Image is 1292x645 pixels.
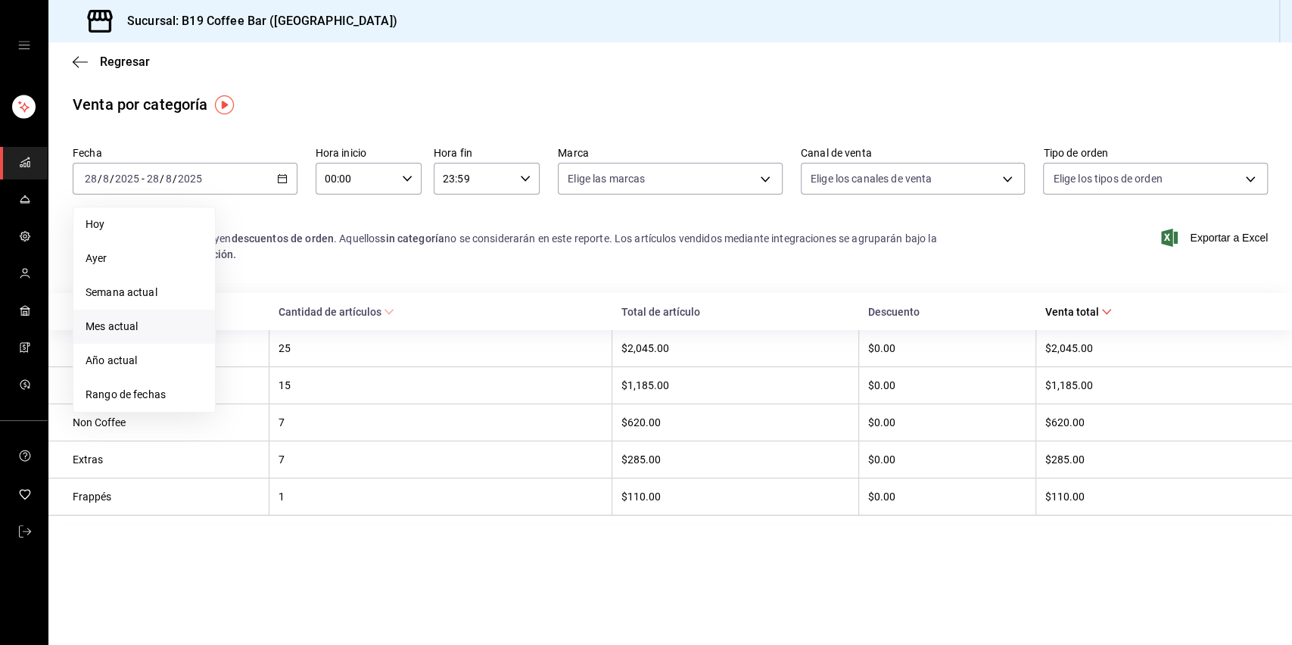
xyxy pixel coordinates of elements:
input: -- [102,173,110,185]
p: Nota [73,213,1025,231]
div: $1,185.00 [621,379,849,391]
label: Hora fin [434,148,540,158]
h3: Sucursal: B19 Coffee Bar ([GEOGRAPHIC_DATA]) [115,12,397,30]
div: Non Coffee [73,416,260,428]
div: $0.00 [868,379,1026,391]
div: $110.00 [621,491,849,503]
div: $2,045.00 [621,342,849,354]
div: $285.00 [621,453,849,466]
div: $620.00 [1045,416,1268,428]
label: Tipo de orden [1043,148,1268,158]
div: 15 [279,379,602,391]
div: 25 [279,342,602,354]
span: / [160,173,164,185]
div: $0.00 [868,342,1026,354]
span: Elige los tipos de orden [1053,171,1162,186]
span: Cantidad de artículos [278,306,394,318]
span: Ayer [86,251,203,266]
span: Regresar [100,55,150,69]
div: $285.00 [1045,453,1268,466]
th: Total de artículo [612,293,859,330]
input: -- [165,173,173,185]
span: Año actual [86,353,203,369]
input: ---- [177,173,203,185]
div: $0.00 [868,416,1026,428]
button: open drawer [18,39,30,51]
span: Elige las marcas [568,171,645,186]
div: $2,045.00 [1045,342,1268,354]
span: - [142,173,145,185]
div: 7 [279,453,602,466]
label: Hora inicio [316,148,422,158]
button: Regresar [73,55,150,69]
span: Hoy [86,217,203,232]
span: Semana actual [86,285,203,301]
span: Elige los canales de venta [811,171,932,186]
span: / [98,173,102,185]
div: Los artículos listados no incluyen . Aquellos no se considerarán en este reporte. Los artículos v... [73,231,1025,263]
div: $620.00 [621,416,849,428]
th: Descuento [858,293,1035,330]
div: $0.00 [868,453,1026,466]
button: Exportar a Excel [1164,229,1268,247]
div: Extras [73,453,260,466]
div: 7 [279,416,602,428]
input: ---- [114,173,140,185]
span: Venta total [1044,306,1112,318]
div: $0.00 [868,491,1026,503]
div: 1 [279,491,602,503]
div: $110.00 [1045,491,1268,503]
strong: descuentos de orden [231,232,334,245]
label: Canal de venta [801,148,1026,158]
span: / [173,173,177,185]
img: Tooltip marker [215,95,234,114]
div: $1,185.00 [1045,379,1268,391]
strong: sin categoría [380,232,444,245]
span: / [110,173,114,185]
input: -- [146,173,160,185]
label: Fecha [73,148,297,158]
div: Frappés [73,491,260,503]
label: Marca [558,148,783,158]
div: Venta por categoría [73,93,208,116]
input: -- [84,173,98,185]
span: Rango de fechas [86,387,203,403]
span: Mes actual [86,319,203,335]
